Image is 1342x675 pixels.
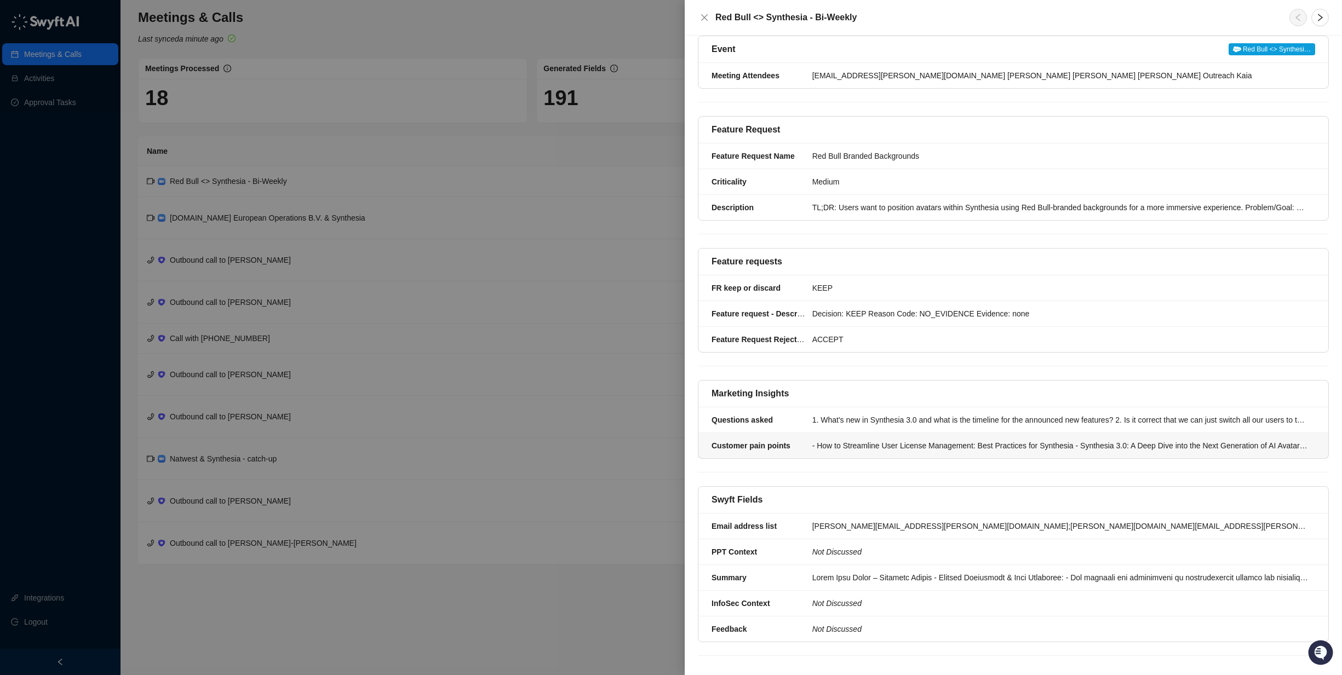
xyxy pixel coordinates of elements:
div: We're available if you need us! [37,110,139,119]
i: Not Discussed [812,547,862,556]
iframe: Open customer support [1307,639,1337,668]
a: 📶Status [45,149,89,169]
div: 📶 [49,154,58,163]
img: Swyft AI [11,11,33,33]
span: Red Bull <> Synthesi… [1229,43,1315,55]
button: Start new chat [186,102,199,116]
span: Pylon [109,180,133,188]
a: Powered byPylon [77,180,133,188]
a: 📚Docs [7,149,45,169]
i: Not Discussed [812,625,862,633]
a: Red Bull <> Synthesi… [1229,43,1315,56]
strong: InfoSec Context [712,599,770,608]
strong: FR keep or discard [712,284,781,292]
div: KEEP [812,282,1309,294]
strong: Customer pain points [712,441,790,450]
div: Red Bull Branded Backgrounds [812,150,1309,162]
div: - How to Streamline User License Management: Best Practices for Synthesia - Synthesia 3.0: A Deep... [812,440,1309,452]
div: ACCEPT [812,333,1309,345]
span: right [1316,13,1324,22]
div: [PERSON_NAME][EMAIL_ADDRESS][PERSON_NAME][DOMAIN_NAME];[PERSON_NAME][DOMAIN_NAME][EMAIL_ADDRESS][... [812,520,1309,532]
strong: Summary [712,573,747,582]
strong: PPT Context [712,547,757,556]
div: 📚 [11,154,20,163]
div: Medium [812,176,1309,188]
span: close [700,13,709,22]
div: TL;DR: Users want to position avatars within Synthesia using Red Bull-branded backgrounds for a m... [812,201,1309,214]
h5: Swyft Fields [712,493,762,506]
div: 1. What's new in Synthesia 3.0 and what is the timeline for the announced new features? 2. Is it ... [812,414,1309,426]
strong: Feature Request Rejection status [712,335,833,344]
strong: Criticality [712,177,747,186]
div: Decision: KEEP Reason Code: NO_EVIDENCE Evidence: none [812,308,1309,320]
div: [EMAIL_ADDRESS][PERSON_NAME][DOMAIN_NAME] [PERSON_NAME] [PERSON_NAME] [PERSON_NAME] Outreach Kaia [812,70,1309,82]
strong: Questions asked [712,416,773,424]
div: Start new chat [37,99,180,110]
h5: Red Bull <> Synthesia - Bi-Weekly [715,11,1276,24]
div: Lorem Ipsu Dolor – Sitametc Adipis - Elitsed Doeiusmodt & Inci Utlaboree: - Dol magnaali eni admi... [812,572,1309,584]
h5: Marketing Insights [712,387,789,400]
strong: Feature Request Name [712,152,795,160]
span: Docs [22,153,41,164]
i: Not Discussed [812,599,862,608]
strong: Meeting Attendees [712,71,779,80]
button: Close [698,11,711,24]
img: 5124521997842_fc6d7dfcefe973c2e489_88.png [11,99,31,119]
strong: Feature request - Description [712,309,818,318]
h5: Feature Request [712,123,780,136]
strong: Email address list [712,522,777,530]
h5: Feature requests [712,255,782,268]
p: Welcome 👋 [11,44,199,61]
span: Status [60,153,84,164]
strong: Feedback [712,625,747,633]
h5: Event [712,43,736,56]
strong: Description [712,203,754,212]
h2: How can we help? [11,61,199,79]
